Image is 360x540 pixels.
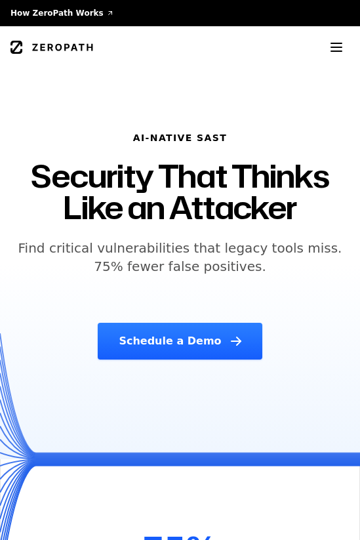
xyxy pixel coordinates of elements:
h6: AI-NATIVE SAST [16,131,344,144]
span: How ZeroPath Works [10,8,104,18]
button: Toggle menu [323,34,350,60]
a: Schedule a Demo [98,323,262,360]
h5: Find critical vulnerabilities that legacy tools miss. 75% fewer false positives. [16,239,344,276]
a: How ZeroPath Works [10,8,114,18]
h1: Security That Thinks Like an Attacker [16,160,344,223]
